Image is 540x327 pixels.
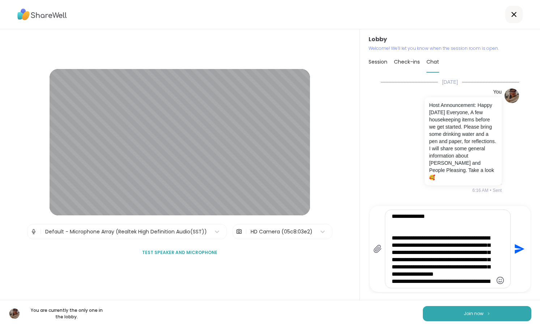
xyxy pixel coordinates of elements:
[493,187,502,194] span: Sent
[369,35,531,44] h3: Lobby
[496,276,505,285] button: Emoji picker
[511,241,527,257] button: Send
[493,89,502,96] h4: You
[369,45,531,52] p: Welcome! We’ll let you know when the session room is open.
[429,102,497,181] p: Host Announcement: Happy [DATE] Everyone, A few housekeeping items before we get started. Please ...
[251,228,312,236] div: HD Camera (05c8:03e2)
[472,187,488,194] span: 6:16 AM
[142,249,217,256] span: Test speaker and microphone
[17,6,67,23] img: ShareWell Logo
[392,213,492,285] textarea: Type your message
[236,224,242,239] img: Camera
[438,78,462,86] span: [DATE]
[369,58,387,65] span: Session
[486,311,491,315] img: ShareWell Logomark
[40,224,42,239] span: |
[394,58,420,65] span: Check-ins
[45,228,207,236] div: Default - Microphone Array (Realtek High Definition Audio(SST))
[139,245,220,260] button: Test speaker and microphone
[426,58,439,65] span: Chat
[30,224,37,239] img: Microphone
[429,175,435,180] span: 🥰
[505,89,519,103] img: https://sharewell-space-live.sfo3.digitaloceanspaces.com/user-generated/08c2e94c-8836-441b-a7cd-9...
[245,224,247,239] span: |
[26,307,107,320] p: You are currently the only one in the lobby.
[9,309,20,319] img: odesyss
[423,306,531,321] button: Join now
[464,310,484,317] span: Join now
[490,187,491,194] span: •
